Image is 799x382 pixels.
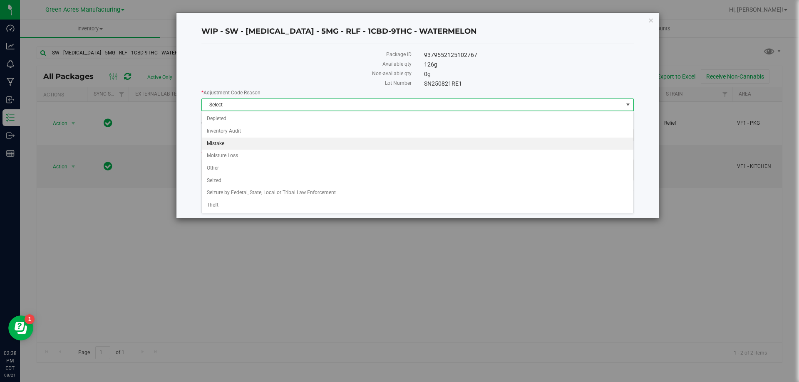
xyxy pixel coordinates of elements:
[427,71,431,77] span: g
[202,199,633,212] li: Theft
[434,61,437,68] span: g
[202,175,633,187] li: Seized
[202,162,633,175] li: Other
[424,61,437,68] span: 126
[202,99,623,111] span: Select
[418,79,640,88] div: SN250821RE1
[201,70,412,77] label: Non-available qty
[201,60,412,68] label: Available qty
[202,125,633,138] li: Inventory Audit
[202,187,633,199] li: Seizure by Federal, State, Local or Tribal Law Enforcement
[424,71,431,77] span: 0
[202,150,633,162] li: Moisture Loss
[202,138,633,150] li: Mistake
[418,51,640,59] div: 9379552125102767
[201,51,412,58] label: Package ID
[202,113,633,125] li: Depleted
[201,79,412,87] label: Lot Number
[25,314,35,324] iframe: Resource center unread badge
[623,99,633,111] span: select
[8,315,33,340] iframe: Resource center
[201,26,634,37] h4: WIP - SW - [MEDICAL_DATA] - 5MG - RLF - 1CBD-9THC - WATERMELON
[201,89,634,96] label: Adjustment Code Reason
